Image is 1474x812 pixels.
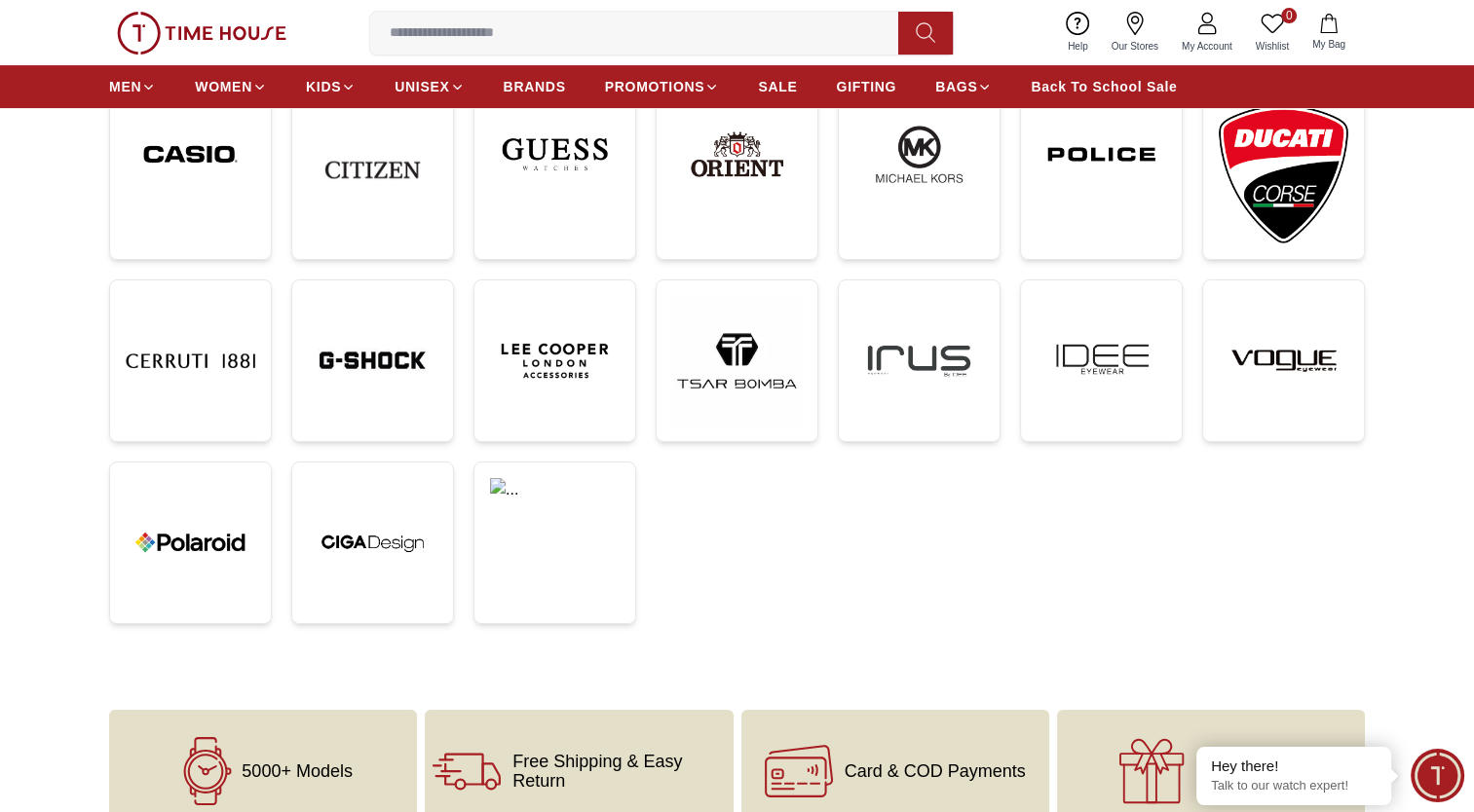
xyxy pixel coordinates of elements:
span: Free Shipping & Easy Return [512,752,725,791]
span: Back To School Sale [1031,77,1177,96]
a: UNISEX [395,69,464,104]
button: My Bag [1301,10,1357,55]
a: BRANDS [504,69,566,104]
span: Help [1060,39,1096,54]
span: UNISEX [395,77,449,96]
p: Talk to our watch expert! [1211,778,1377,794]
span: WOMEN [195,77,252,96]
a: SALE [758,69,797,104]
img: ... [126,296,255,425]
img: ... [126,105,255,203]
span: 0 [1281,8,1297,23]
a: GIFTING [836,69,896,104]
a: Our Stores [1100,8,1170,57]
span: PROMOTIONS [605,77,705,96]
img: ... [1219,105,1348,243]
a: Help [1056,8,1100,57]
img: ... [308,478,437,608]
img: ... [854,105,984,203]
img: ... [1219,296,1348,425]
img: ... [672,105,802,203]
span: GIFTING [836,77,896,96]
a: 0Wishlist [1244,8,1301,57]
a: MEN [109,69,156,104]
a: BAGS [935,69,992,104]
img: ... [490,296,620,425]
span: SALE [758,77,797,96]
img: ... [117,12,286,55]
img: ... [308,105,437,235]
img: ... [1037,105,1166,203]
span: KIDS [306,77,341,96]
div: Chat Widget [1411,749,1464,802]
a: WOMEN [195,69,267,104]
img: ... [672,296,802,425]
span: 5000+ Models [242,761,353,781]
span: BRANDS [504,77,566,96]
span: Wishlist [1248,39,1297,54]
span: Our Stores [1104,39,1166,54]
span: BAGS [935,77,977,96]
img: ... [308,296,437,425]
a: PROMOTIONS [605,69,720,104]
a: Back To School Sale [1031,69,1177,104]
div: Hey there! [1211,757,1377,776]
img: ... [854,296,984,425]
img: ... [1037,296,1166,425]
img: ... [490,478,620,543]
span: MEN [109,77,141,96]
img: ... [490,105,620,203]
img: ... [126,478,255,608]
a: KIDS [306,69,356,104]
span: Card & COD Payments [845,761,1026,781]
span: My Bag [1304,37,1353,52]
span: My Account [1174,39,1240,54]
